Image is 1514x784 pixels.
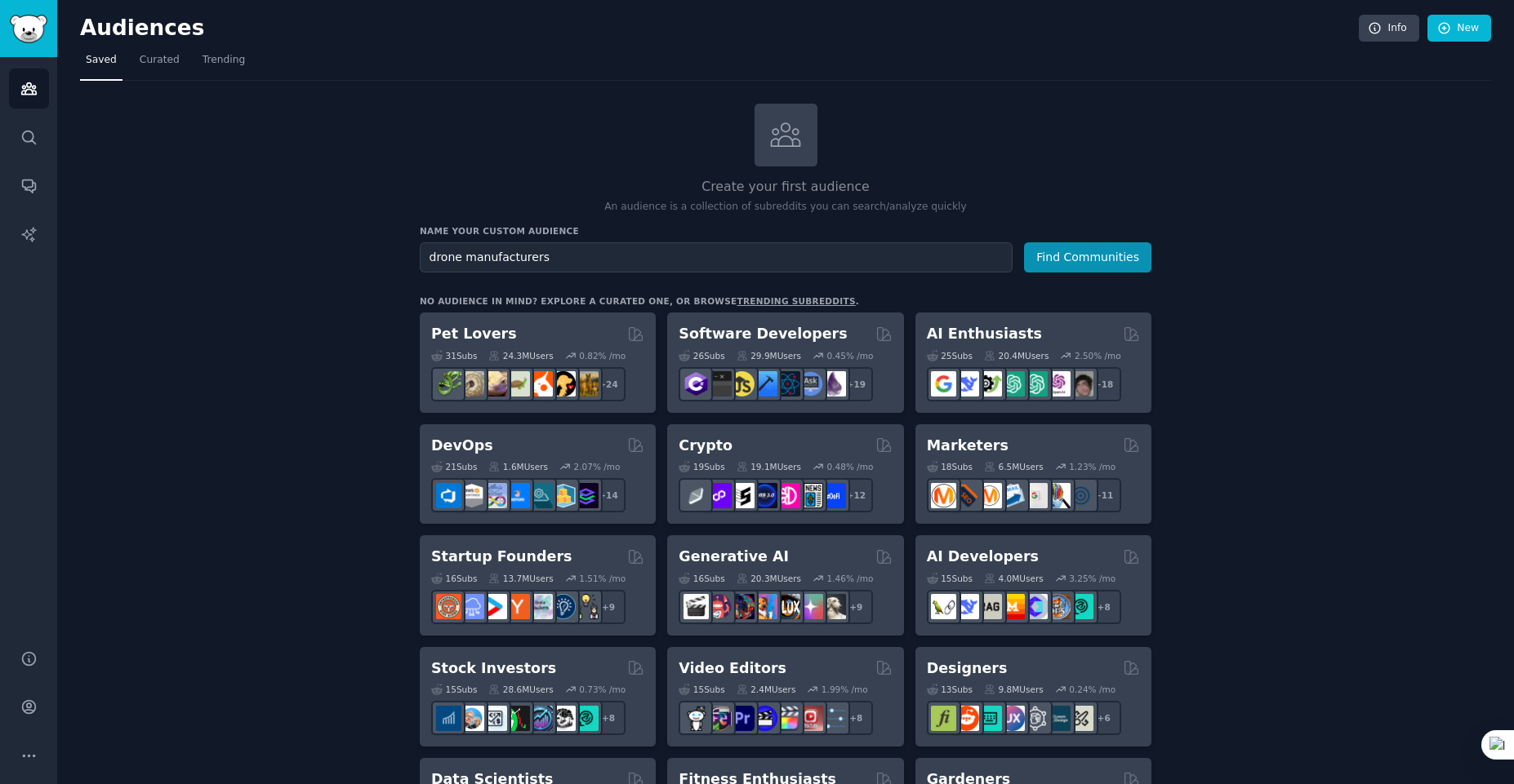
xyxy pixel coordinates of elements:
img: DreamBooth [821,594,846,619]
img: SaaS [459,594,484,619]
h2: DevOps [431,436,493,456]
div: + 24 [591,367,626,401]
a: trending subreddits [737,296,855,306]
img: content_marketing [931,483,956,508]
div: + 18 [1087,367,1121,401]
div: 20.4M Users [984,350,1049,361]
img: postproduction [821,706,846,731]
img: DeepSeek [954,594,979,619]
h2: Software Developers [679,324,847,344]
h2: Startup Founders [431,547,572,567]
img: GummySearch logo [10,15,47,43]
h2: Audiences [80,16,1359,42]
img: PlatformEngineers [573,483,599,508]
img: defiblockchain [775,483,800,508]
img: OpenAIDev [1045,371,1071,396]
img: gopro [684,706,709,731]
img: premiere [729,706,755,731]
div: 0.73 % /mo [579,684,626,695]
img: PetAdvice [550,371,576,396]
div: 0.48 % /mo [827,461,874,472]
img: iOSProgramming [752,371,777,396]
img: Trading [505,706,530,731]
img: growmybusiness [573,594,599,619]
img: ballpython [459,371,484,396]
img: aivideo [684,594,709,619]
img: Youtubevideo [798,706,823,731]
div: 3.25 % /mo [1069,573,1115,584]
a: Curated [134,47,185,81]
img: Forex [482,706,507,731]
img: userexperience [1022,706,1048,731]
img: DeepSeek [954,371,979,396]
img: indiehackers [528,594,553,619]
div: + 9 [839,590,873,624]
img: startup [482,594,507,619]
div: 9.8M Users [984,684,1044,695]
img: sdforall [752,594,777,619]
div: 21 Sub s [431,461,477,472]
div: 2.07 % /mo [574,461,621,472]
div: 0.24 % /mo [1069,684,1115,695]
div: 0.82 % /mo [579,350,626,361]
img: AIDevelopersSociety [1068,594,1093,619]
img: learndesign [1045,706,1071,731]
img: AskMarketing [977,483,1002,508]
img: editors [706,706,732,731]
img: GoogleGeminiAI [931,371,956,396]
img: UXDesign [1000,706,1025,731]
img: reactnative [775,371,800,396]
img: MistralAI [1000,594,1025,619]
img: dividends [436,706,461,731]
img: chatgpt_prompts_ [1022,371,1048,396]
img: typography [931,706,956,731]
img: llmops [1045,594,1071,619]
span: Trending [203,53,245,68]
div: 2.50 % /mo [1075,350,1121,361]
img: logodesign [954,706,979,731]
div: 2.4M Users [737,684,796,695]
div: + 8 [1087,590,1121,624]
h2: AI Enthusiasts [927,324,1042,344]
img: turtle [505,371,530,396]
div: 16 Sub s [679,573,724,584]
div: 16 Sub s [431,573,477,584]
p: An audience is a collection of subreddits you can search/analyze quickly [420,200,1151,215]
img: chatgpt_promptDesign [1000,371,1025,396]
img: cockatiel [528,371,553,396]
div: 15 Sub s [679,684,724,695]
div: + 14 [591,478,626,512]
img: deepdream [729,594,755,619]
h2: Pet Lovers [431,324,517,344]
a: Saved [80,47,122,81]
img: googleads [1022,483,1048,508]
div: 6.5M Users [984,461,1044,472]
img: DevOpsLinks [505,483,530,508]
a: Trending [197,47,251,81]
span: Saved [86,53,117,68]
img: CryptoNews [798,483,823,508]
img: ethfinance [684,483,709,508]
img: LangChain [931,594,956,619]
div: + 11 [1087,478,1121,512]
img: 0xPolygon [706,483,732,508]
img: software [706,371,732,396]
div: + 12 [839,478,873,512]
img: EntrepreneurRideAlong [436,594,461,619]
img: AWS_Certified_Experts [459,483,484,508]
a: Info [1359,15,1419,42]
div: + 8 [591,701,626,735]
div: 1.23 % /mo [1069,461,1115,472]
div: 15 Sub s [431,684,477,695]
div: 19 Sub s [679,461,724,472]
div: + 8 [839,701,873,735]
img: dogbreed [573,371,599,396]
img: elixir [821,371,846,396]
a: New [1427,15,1491,42]
img: ValueInvesting [459,706,484,731]
h2: Create your first audience [420,177,1151,197]
img: bigseo [954,483,979,508]
div: No audience in mind? Explore a curated one, or browse . [420,295,859,307]
div: 19.1M Users [737,461,801,472]
input: Pick a short name, like "Digital Marketers" or "Movie-Goers" [420,242,1013,272]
